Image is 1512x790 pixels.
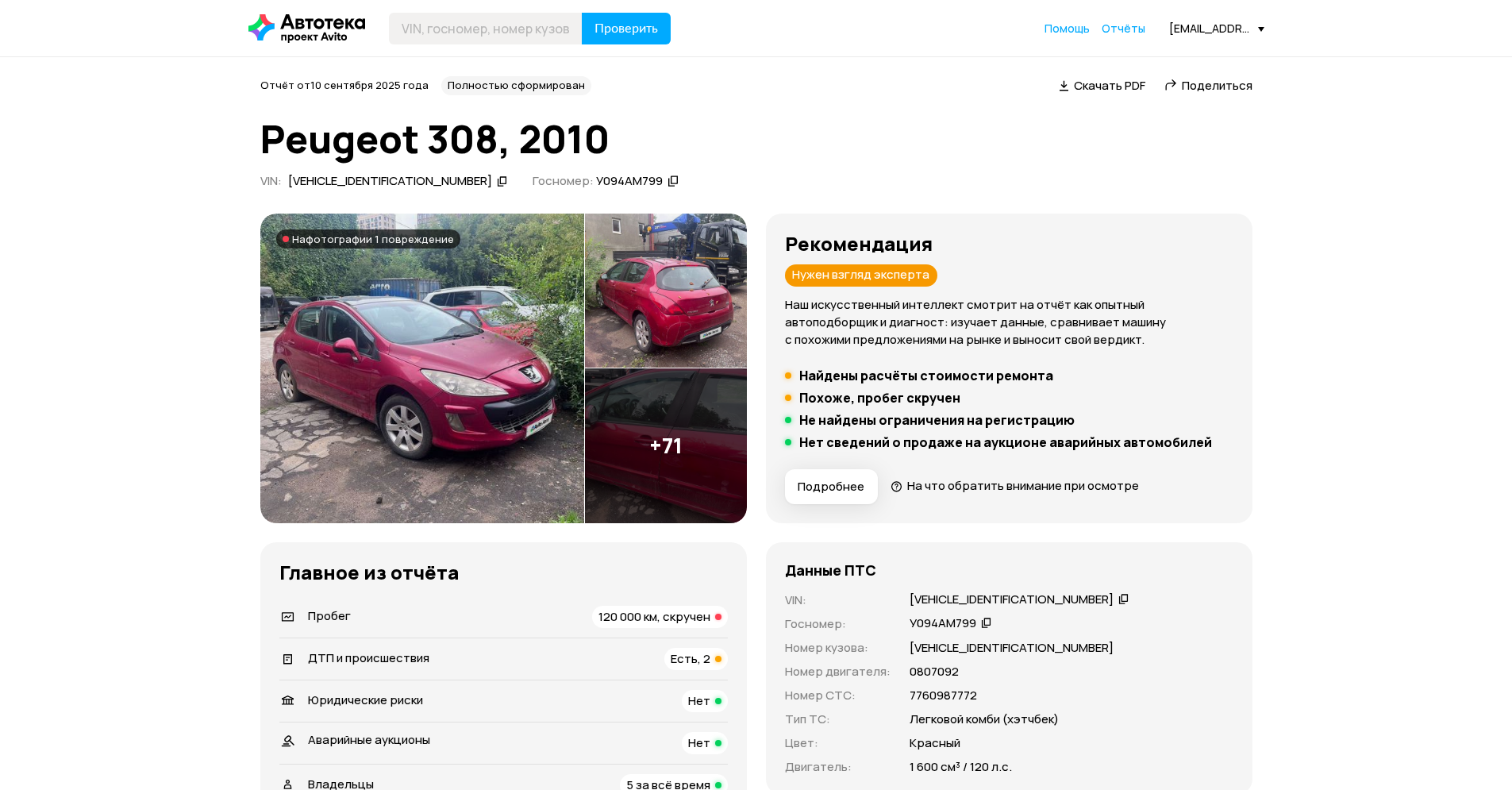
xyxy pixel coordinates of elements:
p: 7760987772 [910,687,977,704]
p: 1 600 см³ / 120 л.с. [910,758,1012,776]
span: Помощь [1045,21,1090,36]
p: Номер двигателя : [785,663,891,680]
h5: Похоже, пробег скручен [799,390,960,406]
span: Скачать PDF [1074,77,1145,94]
span: ДТП и происшествия [308,649,429,666]
span: VIN : [260,172,282,189]
p: Двигатель : [785,758,891,776]
span: Отчёт от 10 сентября 2025 года [260,78,429,92]
a: Поделиться [1164,77,1252,94]
span: На что обратить внимание при осмотре [907,477,1139,494]
span: Проверить [594,22,658,35]
div: Нужен взгляд эксперта [785,264,937,287]
span: 120 000 км, скручен [598,608,710,625]
p: [VEHICLE_IDENTIFICATION_NUMBER] [910,639,1114,657]
button: Проверить [582,13,671,44]
p: VIN : [785,592,891,609]
p: Наш искусственный интеллект смотрит на отчёт как опытный автоподборщик и диагност: изучает данные... [785,296,1233,349]
a: Скачать PDF [1059,77,1145,94]
span: Аварийные аукционы [308,731,430,748]
h5: Нет сведений о продаже на аукционе аварийных автомобилей [799,434,1212,450]
p: Номер СТС : [785,687,891,704]
div: [EMAIL_ADDRESS][DOMAIN_NAME] [1169,21,1264,36]
div: [VEHICLE_IDENTIFICATION_NUMBER] [288,173,492,190]
div: У094АМ799 [910,615,976,632]
h3: Рекомендация [785,233,1233,255]
h5: Найдены расчёты стоимости ремонта [799,368,1053,383]
input: VIN, госномер, номер кузова [389,13,583,44]
h3: Главное из отчёта [279,561,728,584]
span: Юридические риски [308,692,423,708]
h5: Не найдены ограничения на регистрацию [799,412,1075,428]
span: Нет [688,734,710,751]
p: Госномер : [785,615,891,633]
p: Цвет : [785,734,891,752]
a: На что обратить внимание при осмотре [891,477,1140,494]
div: У094АМ799 [596,173,663,190]
span: Подробнее [798,479,864,495]
div: Полностью сформирован [441,76,591,95]
span: Отчёты [1102,21,1145,36]
p: Тип ТС : [785,711,891,728]
h1: Peugeot 308, 2010 [260,118,1252,160]
p: Номер кузова : [785,639,891,657]
span: Поделиться [1182,77,1252,94]
button: Подробнее [785,469,878,504]
span: Пробег [308,607,351,624]
span: Есть, 2 [671,650,710,667]
p: Легковой комби (хэтчбек) [910,711,1059,728]
h4: Данные ПТС [785,561,876,579]
p: Красный [910,734,960,752]
a: Помощь [1045,21,1090,37]
span: Нет [688,692,710,709]
a: Отчёты [1102,21,1145,37]
span: Госномер: [533,172,594,189]
span: На фотографии 1 повреждение [292,233,454,245]
p: 0807092 [910,663,959,680]
div: [VEHICLE_IDENTIFICATION_NUMBER] [910,592,1114,608]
